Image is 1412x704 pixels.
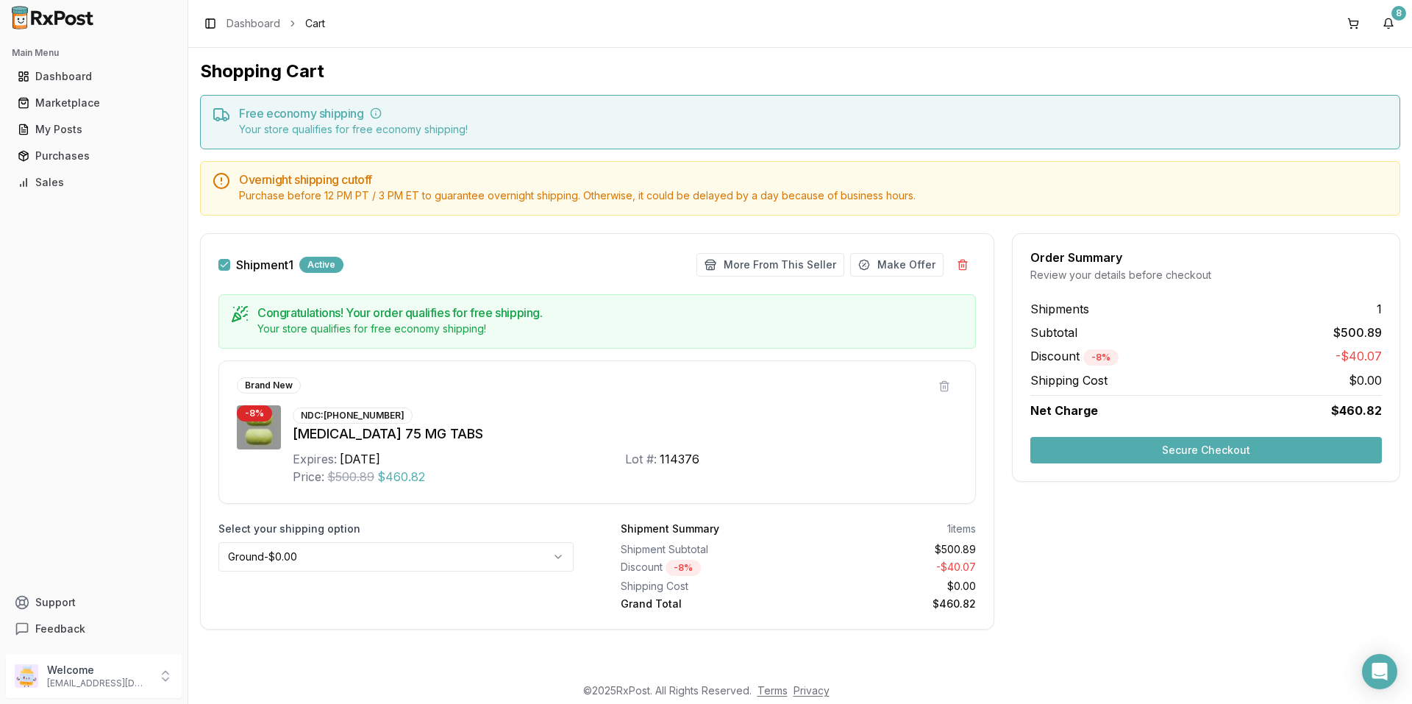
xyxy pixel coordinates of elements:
div: 8 [1391,6,1406,21]
div: [MEDICAL_DATA] 75 MG TABS [293,424,958,444]
a: Privacy [794,684,830,697]
img: RxPost Logo [6,6,100,29]
div: Sales [18,175,170,190]
span: Net Charge [1030,403,1098,418]
div: $460.82 [805,597,977,611]
div: - 8 % [666,560,701,576]
h1: Shopping Cart [200,60,1400,83]
span: $0.00 [1349,371,1382,389]
button: Sales [6,171,182,194]
a: Terms [757,684,788,697]
a: My Posts [12,116,176,143]
div: Brand New [237,377,301,394]
button: Make Offer [850,253,944,277]
span: Discount [1030,349,1119,363]
div: Purchases [18,149,170,163]
div: $0.00 [805,579,977,594]
button: More From This Seller [696,253,844,277]
a: Dashboard [227,16,280,31]
span: Shipment 1 [236,259,293,271]
a: Dashboard [12,63,176,90]
div: Expires: [293,450,337,468]
div: $500.89 [805,542,977,557]
span: Shipments [1030,300,1089,318]
span: $460.82 [377,468,425,486]
span: $460.82 [1331,402,1382,419]
p: [EMAIL_ADDRESS][DOMAIN_NAME] [47,678,149,689]
div: Shipment Subtotal [621,542,793,557]
a: Marketplace [12,90,176,116]
span: $500.89 [1333,324,1382,341]
div: Review your details before checkout [1030,268,1382,282]
button: Dashboard [6,65,182,88]
div: Price: [293,468,324,486]
h5: Overnight shipping cutoff [239,174,1388,185]
div: Marketplace [18,96,170,110]
div: Purchase before 12 PM PT / 3 PM ET to guarantee overnight shipping. Otherwise, it could be delaye... [239,188,1388,203]
button: Support [6,589,182,616]
h5: Congratulations! Your order qualifies for free shipping. [257,307,963,319]
p: Welcome [47,663,149,678]
div: - 8 % [1083,349,1119,366]
div: - $40.07 [805,560,977,576]
div: NDC: [PHONE_NUMBER] [293,408,413,424]
div: 1 items [947,522,976,536]
button: Secure Checkout [1030,437,1382,463]
div: Discount [621,560,793,576]
span: 1 [1377,300,1382,318]
button: Marketplace [6,91,182,115]
div: Shipment Summary [621,522,719,536]
h5: Free economy shipping [239,107,1388,119]
button: Feedback [6,616,182,642]
span: Cart [305,16,325,31]
div: Lot #: [625,450,657,468]
a: Sales [12,169,176,196]
div: [DATE] [340,450,380,468]
span: Feedback [35,622,85,636]
a: Purchases [12,143,176,169]
button: 8 [1377,12,1400,35]
img: Gemtesa 75 MG TABS [237,405,281,449]
button: Purchases [6,144,182,168]
span: Shipping Cost [1030,371,1108,389]
div: Active [299,257,343,273]
div: My Posts [18,122,170,137]
nav: breadcrumb [227,16,325,31]
div: Grand Total [621,597,793,611]
span: Subtotal [1030,324,1077,341]
div: - 8 % [237,405,272,422]
span: -$40.07 [1336,347,1382,366]
h2: Main Menu [12,47,176,59]
div: 114376 [660,450,699,468]
div: Dashboard [18,69,170,84]
span: $500.89 [327,468,374,486]
img: User avatar [15,664,38,688]
div: Order Summary [1030,252,1382,263]
div: Your store qualifies for free economy shipping! [239,122,1388,137]
button: My Posts [6,118,182,141]
div: Open Intercom Messenger [1362,654,1397,689]
div: Your store qualifies for free economy shipping! [257,321,963,336]
label: Select your shipping option [218,522,574,536]
div: Shipping Cost [621,579,793,594]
